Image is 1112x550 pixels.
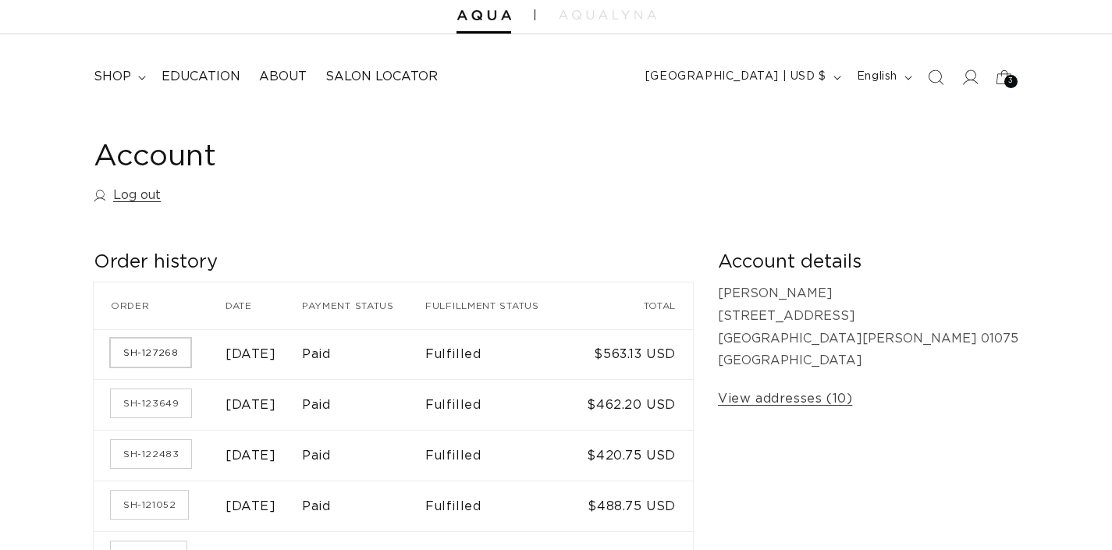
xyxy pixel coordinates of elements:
time: [DATE] [226,500,276,513]
td: $462.20 USD [574,379,693,430]
th: Payment status [302,282,425,329]
time: [DATE] [226,348,276,360]
span: Salon Locator [325,69,438,85]
a: Salon Locator [316,59,447,94]
th: Order [94,282,226,329]
p: [PERSON_NAME] [STREET_ADDRESS] [GEOGRAPHIC_DATA][PERSON_NAME] 01075 [GEOGRAPHIC_DATA] [718,282,1018,372]
a: Log out [94,184,161,207]
span: About [259,69,307,85]
summary: Search [918,60,953,94]
time: [DATE] [226,399,276,411]
a: View addresses (10) [718,388,852,410]
td: Paid [302,430,425,481]
img: aqualyna.com [559,10,656,20]
th: Fulfillment status [425,282,574,329]
td: Fulfilled [425,481,574,531]
img: Aqua Hair Extensions [457,10,511,21]
h2: Order history [94,250,693,275]
td: Paid [302,481,425,531]
span: 3 [1008,75,1014,88]
td: Paid [302,379,425,430]
td: Paid [302,329,425,380]
td: Fulfilled [425,430,574,481]
h1: Account [94,138,1018,176]
time: [DATE] [226,449,276,462]
a: Order number SH-122483 [111,440,191,468]
a: Order number SH-127268 [111,339,190,367]
span: Education [162,69,240,85]
span: [GEOGRAPHIC_DATA] | USD $ [645,69,826,85]
th: Total [574,282,693,329]
button: [GEOGRAPHIC_DATA] | USD $ [636,62,847,92]
a: About [250,59,316,94]
td: Fulfilled [425,329,574,380]
td: $563.13 USD [574,329,693,380]
td: Fulfilled [425,379,574,430]
h2: Account details [718,250,1018,275]
a: Order number SH-121052 [111,491,188,519]
td: $420.75 USD [574,430,693,481]
a: Education [152,59,250,94]
summary: shop [84,59,152,94]
span: English [857,69,897,85]
span: shop [94,69,131,85]
button: English [847,62,918,92]
a: Order number SH-123649 [111,389,191,417]
td: $488.75 USD [574,481,693,531]
th: Date [226,282,302,329]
